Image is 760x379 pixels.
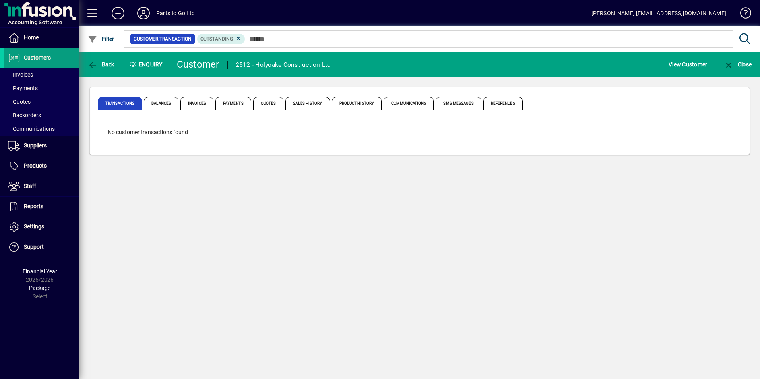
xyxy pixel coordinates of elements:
[23,268,57,275] span: Financial Year
[8,72,33,78] span: Invoices
[105,6,131,20] button: Add
[4,136,79,156] a: Suppliers
[24,54,51,61] span: Customers
[98,97,142,110] span: Transactions
[215,97,251,110] span: Payments
[134,35,192,43] span: Customer Transaction
[29,285,50,291] span: Package
[667,57,709,72] button: View Customer
[483,97,523,110] span: References
[384,97,434,110] span: Communications
[8,99,31,105] span: Quotes
[24,162,47,169] span: Products
[236,58,331,71] div: 2512 - Holyoake Construction Ltd
[88,61,114,68] span: Back
[4,68,79,81] a: Invoices
[177,58,219,71] div: Customer
[86,32,116,46] button: Filter
[100,120,740,145] div: No customer transactions found
[8,112,41,118] span: Backorders
[332,97,382,110] span: Product History
[24,34,39,41] span: Home
[24,203,43,209] span: Reports
[131,6,156,20] button: Profile
[86,57,116,72] button: Back
[4,197,79,217] a: Reports
[123,58,171,71] div: Enquiry
[724,61,752,68] span: Close
[4,237,79,257] a: Support
[253,97,284,110] span: Quotes
[4,176,79,196] a: Staff
[734,2,750,27] a: Knowledge Base
[669,58,707,71] span: View Customer
[4,28,79,48] a: Home
[591,7,726,19] div: [PERSON_NAME] [EMAIL_ADDRESS][DOMAIN_NAME]
[156,7,197,19] div: Parts to Go Ltd.
[436,97,481,110] span: SMS Messages
[4,217,79,237] a: Settings
[4,108,79,122] a: Backorders
[24,142,47,149] span: Suppliers
[4,81,79,95] a: Payments
[88,36,114,42] span: Filter
[715,57,760,72] app-page-header-button: Close enquiry
[8,126,55,132] span: Communications
[4,156,79,176] a: Products
[24,183,36,189] span: Staff
[24,244,44,250] span: Support
[8,85,38,91] span: Payments
[722,57,754,72] button: Close
[24,223,44,230] span: Settings
[4,95,79,108] a: Quotes
[285,97,330,110] span: Sales History
[197,34,245,44] mat-chip: Outstanding Status: Outstanding
[79,57,123,72] app-page-header-button: Back
[180,97,213,110] span: Invoices
[200,36,233,42] span: Outstanding
[4,122,79,135] a: Communications
[144,97,178,110] span: Balances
